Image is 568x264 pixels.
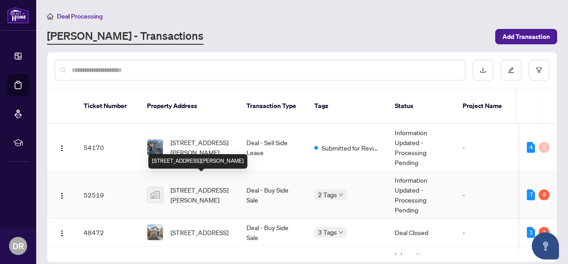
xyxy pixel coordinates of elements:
img: thumbnail-img [147,187,163,203]
td: Information Updated - Processing Pending [388,124,455,171]
span: home [47,13,53,19]
img: thumbnail-img [147,225,163,240]
span: down [339,230,343,235]
th: Property Address [140,89,239,124]
td: 54170 [76,124,140,171]
div: 0 [539,142,549,153]
td: Deal - Sell Side Lease [239,124,307,171]
td: Information Updated - Processing Pending [388,171,455,219]
span: 3 Tags [318,227,337,237]
td: Deal - Buy Side Sale [239,219,307,246]
span: [STREET_ADDRESS][PERSON_NAME] [170,185,232,205]
span: filter [536,67,542,73]
th: Project Name [455,89,510,124]
th: Tags [307,89,388,124]
button: filter [529,60,549,80]
td: - [455,124,533,171]
div: 8 [539,189,549,200]
button: download [473,60,493,80]
th: MLS # [510,89,564,124]
span: Deal Processing [57,12,103,20]
span: Submitted for Review [322,143,380,153]
td: - [455,171,533,219]
td: Deal Closed [388,219,455,246]
div: 1 [539,227,549,238]
img: thumbnail-img [147,140,163,155]
span: DR [13,240,24,252]
td: 52519 [76,171,140,219]
span: [STREET_ADDRESS] [170,227,228,237]
span: download [480,67,486,73]
img: Logo [58,192,66,199]
img: Logo [58,230,66,237]
td: 48472 [76,219,140,246]
th: Status [388,89,455,124]
button: edit [501,60,521,80]
th: Transaction Type [239,89,307,124]
img: logo [7,7,29,24]
span: down [339,193,343,197]
div: 1 [527,227,535,238]
div: 7 [527,189,535,200]
td: Deal - Buy Side Sale [239,171,307,219]
button: Logo [55,140,69,155]
span: [STREET_ADDRESS][PERSON_NAME] [170,137,232,157]
span: Add Transaction [502,29,550,44]
div: 4 [527,142,535,153]
td: - [455,219,533,246]
button: Logo [55,225,69,240]
button: Open asap [532,232,559,259]
img: Logo [58,145,66,152]
th: Ticket Number [76,89,140,124]
a: [PERSON_NAME] - Transactions [47,28,204,45]
div: [STREET_ADDRESS][PERSON_NAME] [148,154,247,169]
span: 2 Tags [318,189,337,200]
button: Logo [55,188,69,202]
span: edit [508,67,514,73]
button: Add Transaction [495,29,557,44]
